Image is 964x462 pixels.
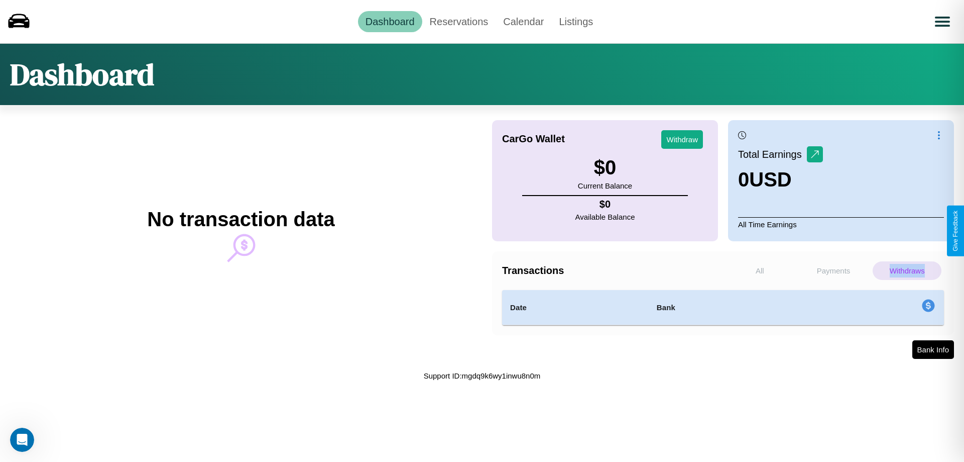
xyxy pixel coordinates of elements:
h3: $ 0 [578,156,632,179]
a: Calendar [496,11,551,32]
h4: $ 0 [575,199,635,210]
button: Withdraw [661,130,703,149]
a: Dashboard [358,11,422,32]
p: Payments [799,261,868,280]
p: Available Balance [575,210,635,224]
a: Reservations [422,11,496,32]
button: Open menu [928,8,956,36]
p: All [726,261,794,280]
table: simple table [502,290,944,325]
h1: Dashboard [10,54,154,95]
p: All Time Earnings [738,217,944,231]
p: Withdraws [873,261,941,280]
h4: CarGo Wallet [502,133,565,145]
div: Give Feedback [952,211,959,251]
h4: Bank [657,302,796,314]
p: Support ID: mgdq9k6wy1inwu8n0m [424,369,541,383]
h4: Transactions [502,265,723,276]
h2: No transaction data [147,208,334,231]
p: Total Earnings [738,145,807,163]
a: Listings [551,11,600,32]
h4: Date [510,302,641,314]
button: Bank Info [912,340,954,359]
iframe: Intercom live chat [10,428,34,452]
p: Current Balance [578,179,632,193]
h3: 0 USD [738,168,823,191]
